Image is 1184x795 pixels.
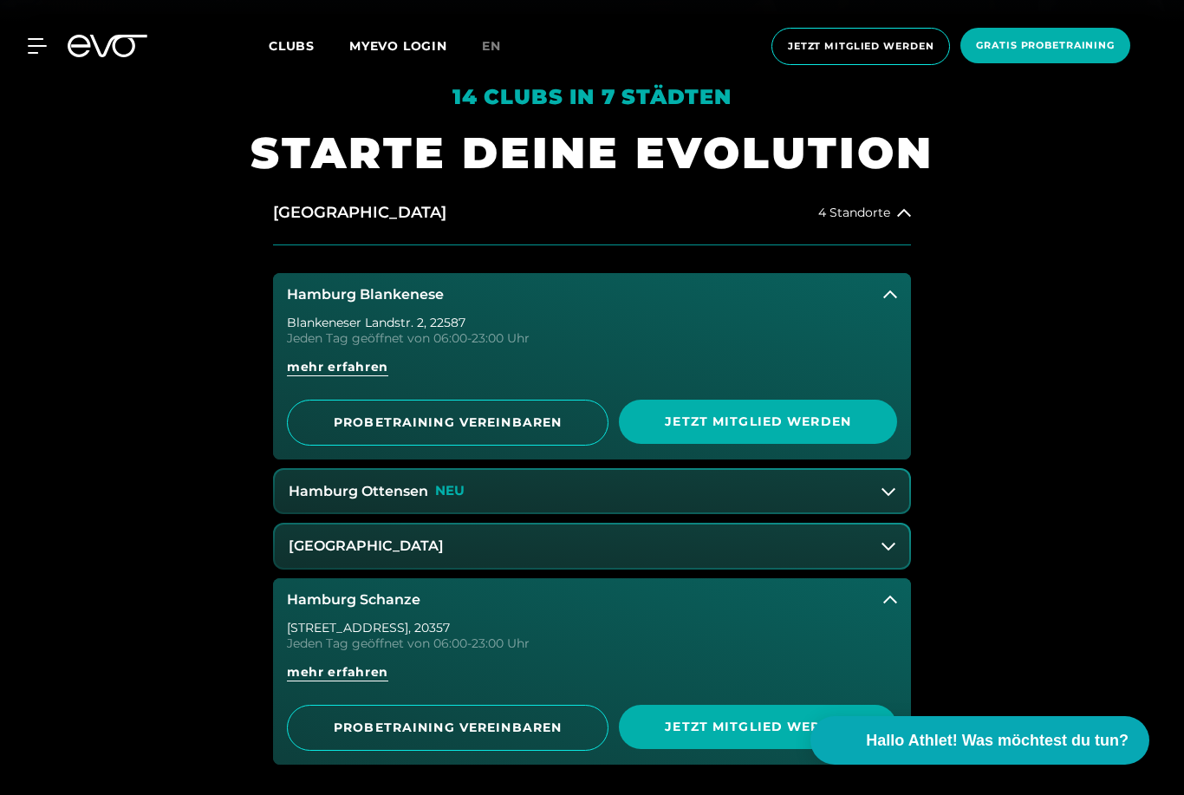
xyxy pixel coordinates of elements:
h2: [GEOGRAPHIC_DATA] [273,202,446,224]
a: Gratis Probetraining [955,28,1135,65]
a: PROBETRAINING VEREINBAREN [287,705,608,751]
a: Jetzt Mitglied werden [619,400,897,446]
span: Jetzt Mitglied werden [640,718,876,736]
div: Blankeneser Landstr. 2 , 22587 [287,316,897,329]
button: Hamburg Schanze [273,578,911,622]
h1: STARTE DEINE EVOLUTION [250,125,934,181]
div: Jeden Tag geöffnet von 06:00-23:00 Uhr [287,637,897,649]
a: Clubs [269,37,349,54]
span: Gratis Probetraining [976,38,1115,53]
button: Hamburg Blankenese [273,273,911,316]
button: [GEOGRAPHIC_DATA] [275,525,909,568]
h3: Hamburg Blankenese [287,287,444,303]
span: PROBETRAINING VEREINBAREN [309,414,587,432]
em: 14 Clubs in 7 Städten [452,84,732,109]
span: mehr erfahren [287,663,388,681]
a: mehr erfahren [287,663,897,694]
span: Clubs [269,38,315,54]
a: mehr erfahren [287,358,897,389]
button: Hamburg OttensenNEU [275,470,909,513]
a: PROBETRAINING VEREINBAREN [287,400,608,446]
h3: Hamburg Schanze [287,592,420,608]
a: Jetzt Mitglied werden [619,705,897,751]
a: MYEVO LOGIN [349,38,447,54]
button: [GEOGRAPHIC_DATA]4 Standorte [273,181,911,245]
span: en [482,38,501,54]
a: Jetzt Mitglied werden [766,28,955,65]
span: 4 Standorte [818,206,890,219]
div: [STREET_ADDRESS] , 20357 [287,622,897,634]
span: PROBETRAINING VEREINBAREN [309,719,587,737]
a: en [482,36,522,56]
span: Jetzt Mitglied werden [788,39,934,54]
h3: [GEOGRAPHIC_DATA] [289,538,444,554]
h3: Hamburg Ottensen [289,484,428,499]
span: Hallo Athlet! Was möchtest du tun? [866,729,1129,753]
button: Hallo Athlet! Was möchtest du tun? [810,716,1149,765]
span: Jetzt Mitglied werden [640,413,876,431]
span: mehr erfahren [287,358,388,376]
p: NEU [435,484,465,499]
div: Jeden Tag geöffnet von 06:00-23:00 Uhr [287,332,897,344]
